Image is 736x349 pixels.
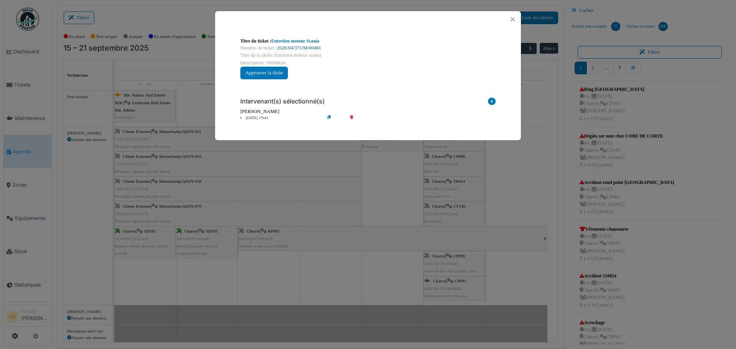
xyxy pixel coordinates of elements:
div: Numéro de ticket : [240,44,496,52]
button: Close [508,14,518,25]
a: Entretien moteur Scania [271,38,320,44]
i: Ajouter [488,98,496,108]
li: [DATE] 17h43 [237,115,324,121]
div: Titre du ticket : [240,38,496,44]
a: 2026/04/371/M/00481 [277,45,321,51]
button: Approuver la tâche [240,67,288,79]
div: Description: 70000Km [240,59,496,67]
h6: Intervenant(s) sélectionné(s) [240,98,325,105]
div: [PERSON_NAME] [240,108,496,115]
div: Titre de la tâche: Entretien moteur scania [240,52,496,59]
